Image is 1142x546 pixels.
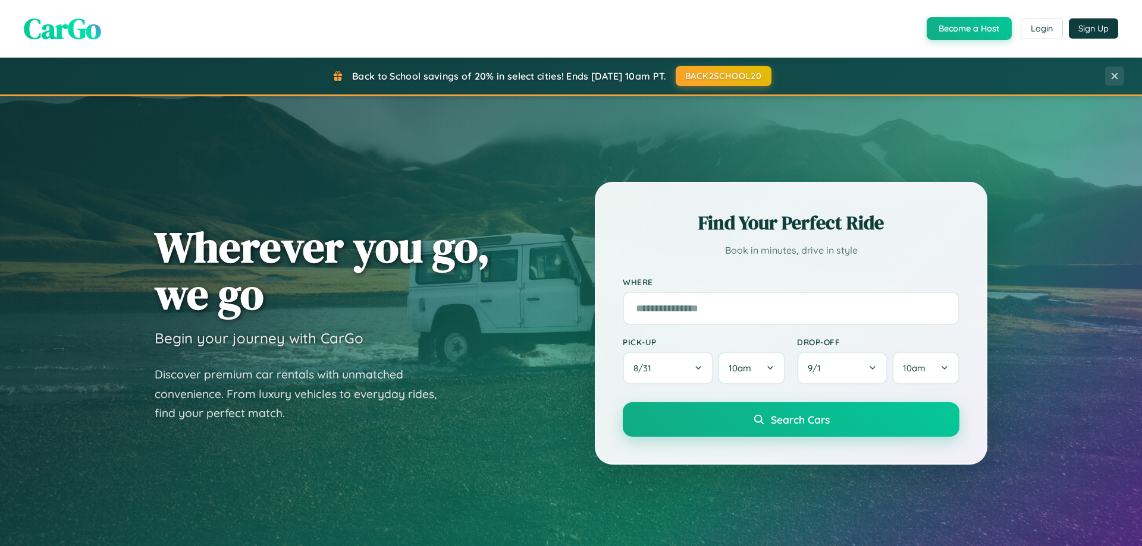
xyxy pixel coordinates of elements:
span: Search Cars [771,413,830,426]
button: 8/31 [623,352,713,384]
span: 9 / 1 [808,362,827,374]
button: 10am [892,352,959,384]
button: Become a Host [927,17,1012,40]
h1: Wherever you go, we go [155,223,490,317]
span: CarGo [24,9,101,48]
span: 8 / 31 [633,362,657,374]
button: 9/1 [797,352,887,384]
button: Search Cars [623,402,959,437]
span: 10am [903,362,925,374]
button: Sign Up [1069,18,1118,39]
span: 10am [729,362,751,374]
p: Book in minutes, drive in style [623,242,959,259]
button: 10am [718,352,785,384]
label: Drop-off [797,337,959,347]
h2: Find Your Perfect Ride [623,210,959,236]
p: Discover premium car rentals with unmatched convenience. From luxury vehicles to everyday rides, ... [155,365,452,423]
label: Where [623,277,959,287]
button: BACK2SCHOOL20 [676,66,771,86]
label: Pick-up [623,337,785,347]
button: Login [1021,18,1063,39]
h3: Begin your journey with CarGo [155,329,363,347]
span: Back to School savings of 20% in select cities! Ends [DATE] 10am PT. [352,70,666,82]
